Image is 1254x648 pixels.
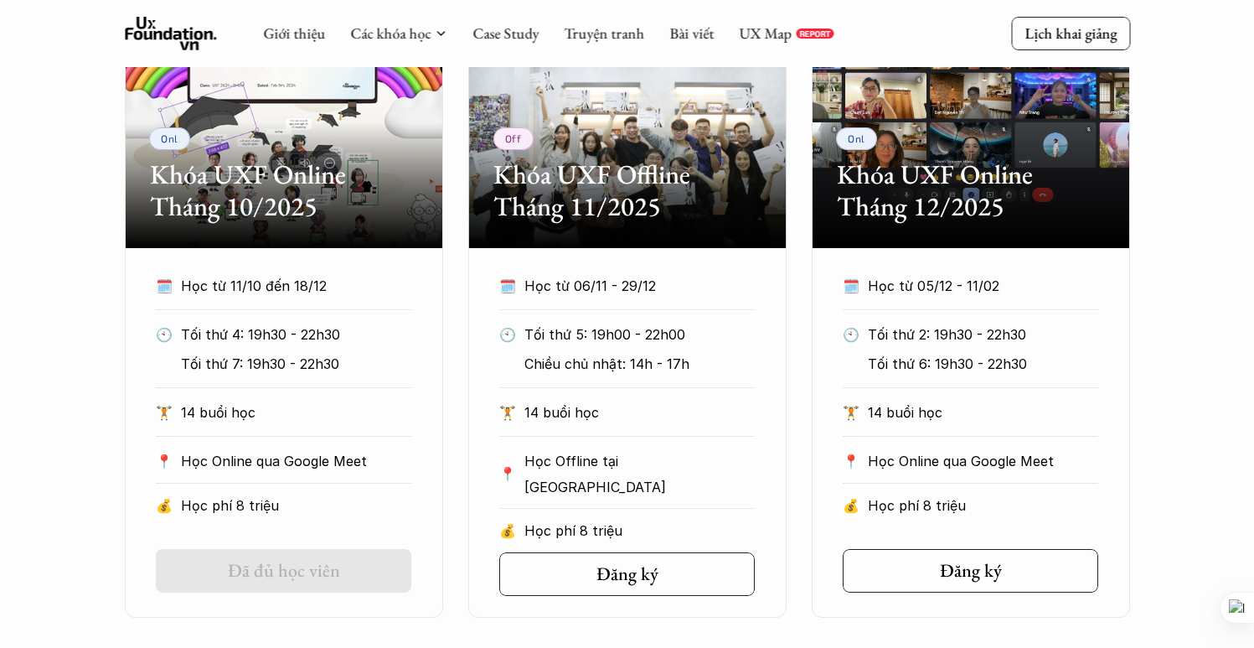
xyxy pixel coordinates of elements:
[161,132,178,144] p: Onl
[596,563,658,585] h5: Đăng ký
[868,322,1098,347] p: Tối thứ 2: 19h30 - 22h30
[524,322,755,347] p: Tối thứ 5: 19h00 - 22h00
[796,29,833,39] a: REPORT
[181,322,411,347] p: Tối thứ 4: 19h30 - 22h30
[156,454,173,469] p: 📍
[156,493,173,518] p: 💰
[564,23,644,43] a: Truyện tranh
[181,273,380,298] p: Học từ 11/10 đến 18/12
[228,560,340,582] h5: Đã đủ học viên
[837,158,1105,223] h2: Khóa UXF Online Tháng 12/2025
[843,273,859,298] p: 🗓️
[181,448,411,474] p: Học Online qua Google Meet
[156,273,173,298] p: 🗓️
[181,400,411,425] p: 14 buổi học
[868,400,1098,425] p: 14 buổi học
[843,400,859,425] p: 🏋️
[150,158,418,223] h2: Khóa UXF Online Tháng 10/2025
[499,518,516,543] p: 💰
[524,448,755,500] p: Học Offline tại [GEOGRAPHIC_DATA]
[739,23,792,43] a: UX Map
[263,23,325,43] a: Giới thiệu
[843,454,859,469] p: 📍
[350,23,431,43] a: Các khóa học
[524,518,755,543] p: Học phí 8 triệu
[524,400,755,425] p: 14 buổi học
[524,273,724,298] p: Học từ 06/11 - 29/12
[669,23,714,43] a: Bài viết
[843,322,859,347] p: 🕙
[799,29,830,39] p: REPORT
[1024,23,1117,43] p: Lịch khai giảng
[499,400,516,425] p: 🏋️
[499,322,516,347] p: 🕙
[848,132,865,144] p: Onl
[472,23,539,43] a: Case Study
[156,400,173,425] p: 🏋️
[505,132,522,144] p: Off
[493,158,761,223] h2: Khóa UXF Offline Tháng 11/2025
[843,493,859,518] p: 💰
[156,322,173,347] p: 🕙
[868,448,1098,474] p: Học Online qua Google Meet
[499,273,516,298] p: 🗓️
[868,351,1098,376] p: Tối thứ 6: 19h30 - 22h30
[940,560,1002,582] h5: Đăng ký
[499,552,755,596] a: Đăng ký
[499,466,516,482] p: 📍
[181,351,411,376] p: Tối thứ 7: 19h30 - 22h30
[1011,17,1130,49] a: Lịch khai giảng
[181,493,411,518] p: Học phí 8 triệu
[524,351,755,376] p: Chiều chủ nhật: 14h - 17h
[843,549,1098,593] a: Đăng ký
[868,493,1098,518] p: Học phí 8 triệu
[868,273,1067,298] p: Học từ 05/12 - 11/02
